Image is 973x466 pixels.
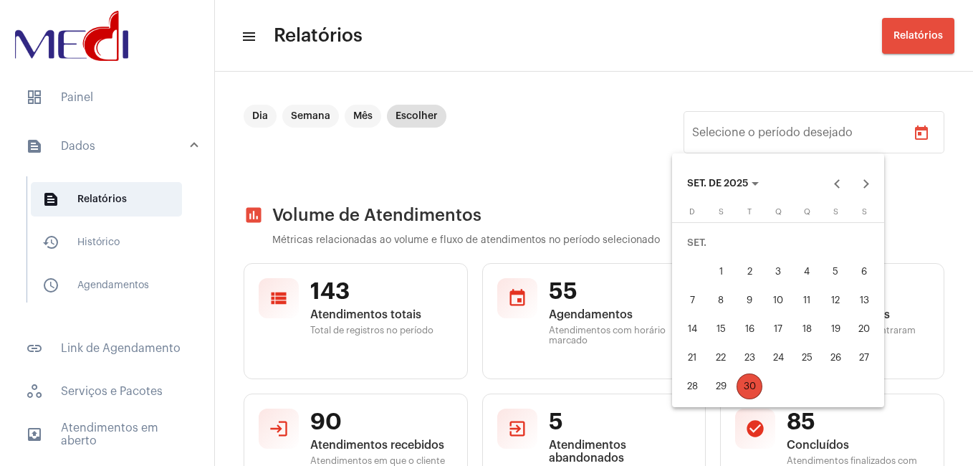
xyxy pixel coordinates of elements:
[708,316,734,342] div: 15
[708,259,734,285] div: 1
[678,229,878,257] td: SET.
[823,287,848,313] div: 12
[792,343,821,372] button: 25 de setembro de 2025
[823,345,848,371] div: 26
[689,208,695,216] span: D
[851,287,877,313] div: 13
[794,259,820,285] div: 4
[765,259,791,285] div: 3
[833,208,838,216] span: S
[851,316,877,342] div: 20
[708,287,734,313] div: 8
[794,345,820,371] div: 25
[821,257,850,286] button: 5 de setembro de 2025
[735,343,764,372] button: 23 de setembro de 2025
[678,286,706,315] button: 7 de setembro de 2025
[737,259,762,285] div: 2
[735,315,764,343] button: 16 de setembro de 2025
[679,287,705,313] div: 7
[678,372,706,401] button: 28 de setembro de 2025
[821,315,850,343] button: 19 de setembro de 2025
[823,169,852,198] button: Previous month
[706,315,735,343] button: 15 de setembro de 2025
[737,374,762,399] div: 30
[735,286,764,315] button: 9 de setembro de 2025
[737,287,762,313] div: 9
[823,316,848,342] div: 19
[706,286,735,315] button: 8 de setembro de 2025
[708,345,734,371] div: 22
[821,343,850,372] button: 26 de setembro de 2025
[852,169,881,198] button: Next month
[850,286,878,315] button: 13 de setembro de 2025
[851,345,877,371] div: 27
[765,287,791,313] div: 10
[764,257,792,286] button: 3 de setembro de 2025
[737,316,762,342] div: 16
[794,316,820,342] div: 18
[792,315,821,343] button: 18 de setembro de 2025
[679,374,705,399] div: 28
[706,343,735,372] button: 22 de setembro de 2025
[735,372,764,401] button: 30 de setembro de 2025
[764,343,792,372] button: 24 de setembro de 2025
[765,345,791,371] div: 24
[764,286,792,315] button: 10 de setembro de 2025
[821,286,850,315] button: 12 de setembro de 2025
[719,208,724,216] span: S
[792,257,821,286] button: 4 de setembro de 2025
[747,208,752,216] span: T
[765,316,791,342] div: 17
[735,257,764,286] button: 2 de setembro de 2025
[706,372,735,401] button: 29 de setembro de 2025
[737,345,762,371] div: 23
[676,169,770,198] button: Choose month and year
[850,257,878,286] button: 6 de setembro de 2025
[823,259,848,285] div: 5
[804,208,810,216] span: Q
[708,374,734,399] div: 29
[775,208,782,216] span: Q
[679,345,705,371] div: 21
[794,287,820,313] div: 11
[687,179,748,189] span: SET. DE 2025
[678,343,706,372] button: 21 de setembro de 2025
[851,259,877,285] div: 6
[678,315,706,343] button: 14 de setembro de 2025
[764,315,792,343] button: 17 de setembro de 2025
[862,208,867,216] span: S
[706,257,735,286] button: 1 de setembro de 2025
[792,286,821,315] button: 11 de setembro de 2025
[679,316,705,342] div: 14
[850,343,878,372] button: 27 de setembro de 2025
[850,315,878,343] button: 20 de setembro de 2025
